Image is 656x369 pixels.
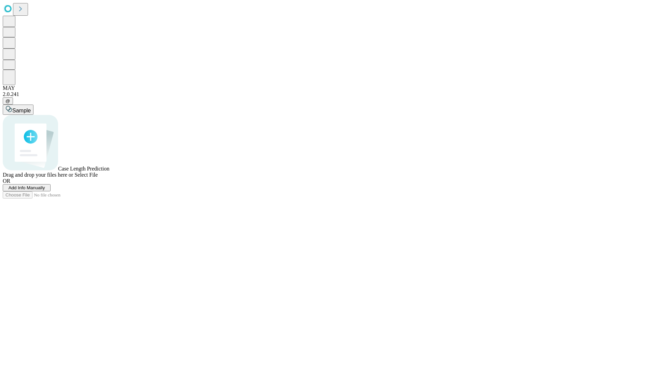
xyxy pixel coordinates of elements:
span: Sample [12,108,31,113]
span: @ [5,98,10,104]
span: Case Length Prediction [58,166,109,172]
span: Add Info Manually [9,185,45,190]
button: Add Info Manually [3,184,51,191]
span: Drag and drop your files here or [3,172,73,178]
span: OR [3,178,10,184]
button: @ [3,97,13,105]
div: 2.0.241 [3,91,653,97]
div: MAY [3,85,653,91]
button: Sample [3,105,33,115]
span: Select File [74,172,98,178]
